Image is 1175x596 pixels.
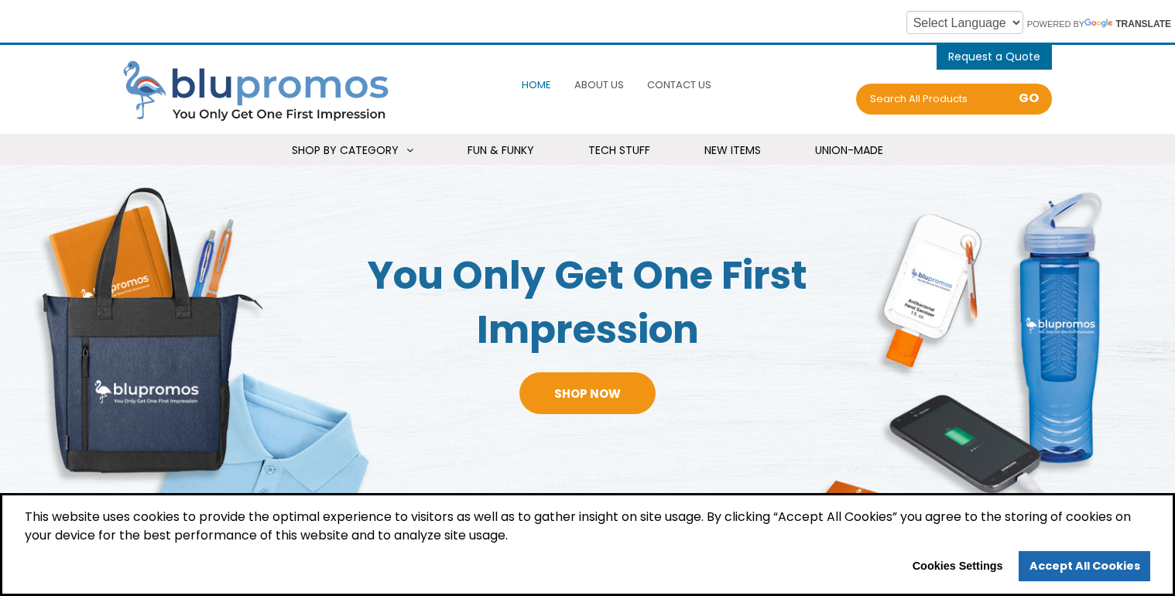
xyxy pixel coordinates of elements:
button: items - Cart [948,45,1040,68]
button: Cookies Settings [902,554,1013,579]
a: Home [518,68,555,101]
span: Home [522,77,551,92]
a: Union-Made [796,134,903,167]
span: items - Cart [948,49,1040,68]
span: Contact Us [647,77,711,92]
a: Tech Stuff [569,134,670,167]
a: allow cookies [1019,551,1150,582]
img: Blupromos LLC's Logo [123,60,402,124]
span: Fun & Funky [468,142,534,158]
span: Union-Made [815,142,883,158]
span: Tech Stuff [588,142,650,158]
a: Contact Us [643,68,715,101]
a: About Us [570,68,628,101]
select: Language Translate Widget [906,11,1023,34]
div: Powered by [895,8,1171,37]
a: Fun & Funky [448,134,553,167]
span: New Items [704,142,761,158]
a: Shop By Category [272,134,433,167]
a: New Items [685,134,780,167]
a: Translate [1084,19,1171,29]
img: Google Translate [1084,19,1115,29]
span: This website uses cookies to provide the optimal experience to visitors as well as to gather insi... [25,508,1150,551]
span: You Only Get One First Impression [294,248,882,357]
span: Shop By Category [292,142,399,158]
span: About Us [574,77,624,92]
a: Shop Now [519,372,656,414]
